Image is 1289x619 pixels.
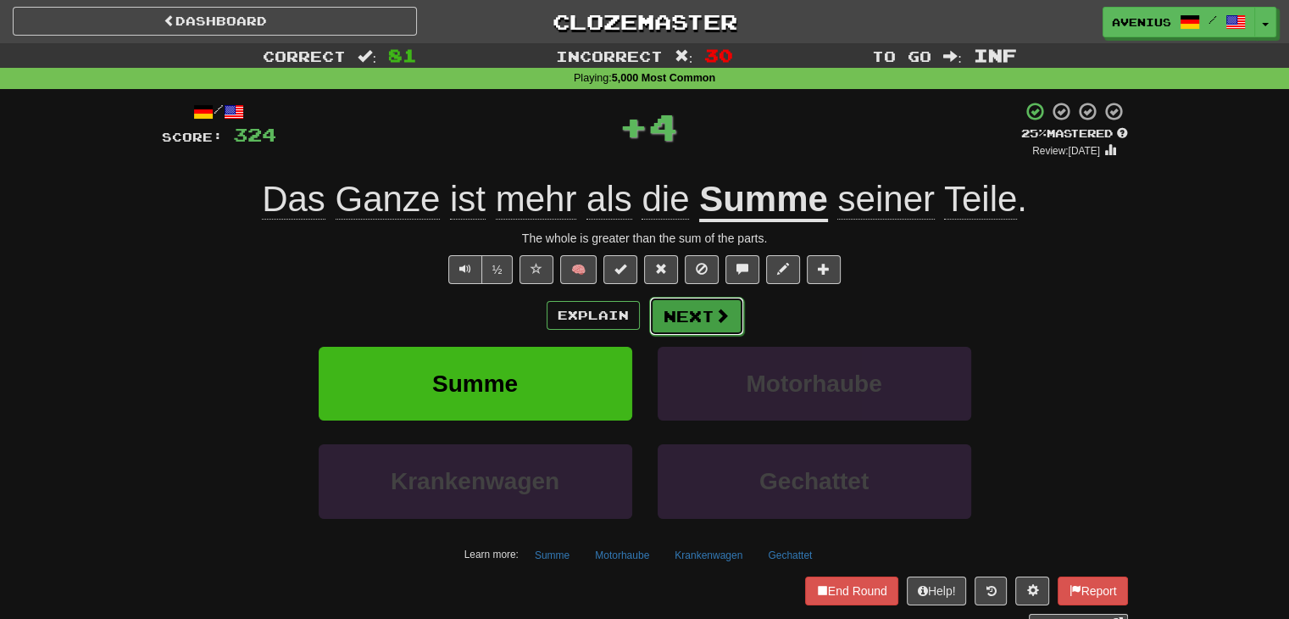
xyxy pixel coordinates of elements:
[644,255,678,284] button: Reset to 0% Mastered (alt+r)
[649,297,744,336] button: Next
[1112,14,1171,30] span: Avenius
[974,45,1017,65] span: Inf
[263,47,346,64] span: Correct
[233,124,276,145] span: 324
[685,255,719,284] button: Ignore sentence (alt+i)
[837,179,934,220] span: seiner
[388,45,417,65] span: 81
[358,49,376,64] span: :
[162,230,1128,247] div: The whole is greater than the sum of the parts.
[699,179,828,222] u: Summe
[665,543,752,568] button: Krankenwagen
[603,255,637,284] button: Set this sentence to 100% Mastered (alt+m)
[612,72,715,84] strong: 5,000 Most Common
[162,101,276,122] div: /
[975,577,1007,605] button: Round history (alt+y)
[556,47,663,64] span: Incorrect
[525,543,579,568] button: Summe
[1032,145,1100,157] small: Review: [DATE]
[758,543,821,568] button: Gechattet
[704,45,733,65] span: 30
[828,179,1027,220] span: .
[586,179,632,220] span: als
[162,130,223,144] span: Score:
[13,7,417,36] a: Dashboard
[319,444,632,518] button: Krankenwagen
[944,179,1017,220] span: Teile
[586,543,658,568] button: Motorhaube
[746,371,881,397] span: Motorhaube
[445,255,514,284] div: Text-to-speech controls
[442,7,847,36] a: Clozemaster
[759,468,869,494] span: Gechattet
[1021,126,1047,140] span: 25 %
[319,347,632,421] button: Summe
[675,49,693,64] span: :
[547,301,640,330] button: Explain
[766,255,800,284] button: Edit sentence (alt+d)
[336,179,441,220] span: Ganze
[1058,577,1127,605] button: Report
[619,101,648,152] span: +
[560,255,597,284] button: 🧠
[1021,126,1128,142] div: Mastered
[642,179,689,220] span: die
[658,444,971,518] button: Gechattet
[658,347,971,421] button: Motorhaube
[391,468,559,494] span: Krankenwagen
[648,105,678,148] span: 4
[943,49,962,64] span: :
[872,47,931,64] span: To go
[432,371,518,397] span: Summe
[262,179,325,220] span: Das
[448,255,482,284] button: Play sentence audio (ctl+space)
[907,577,967,605] button: Help!
[464,549,519,560] small: Learn more:
[1208,14,1217,25] span: /
[481,255,514,284] button: ½
[496,179,577,220] span: mehr
[519,255,553,284] button: Favorite sentence (alt+f)
[805,577,898,605] button: End Round
[725,255,759,284] button: Discuss sentence (alt+u)
[807,255,841,284] button: Add to collection (alt+a)
[1103,7,1255,37] a: Avenius /
[450,179,486,220] span: ist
